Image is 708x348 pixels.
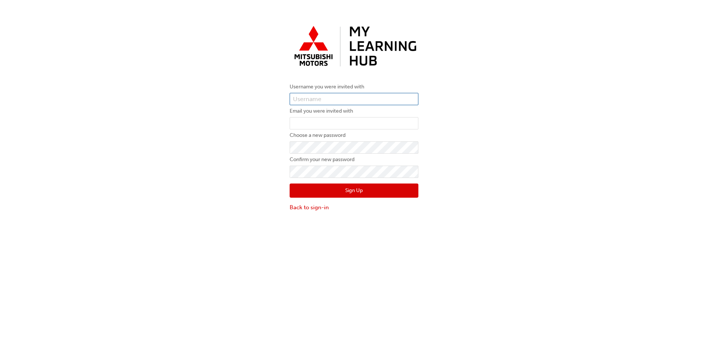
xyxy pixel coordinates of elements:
[290,155,418,164] label: Confirm your new password
[290,131,418,140] label: Choose a new password
[290,184,418,198] button: Sign Up
[290,203,418,212] a: Back to sign-in
[290,82,418,91] label: Username you were invited with
[290,107,418,116] label: Email you were invited with
[290,93,418,106] input: Username
[290,22,418,71] img: mmal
